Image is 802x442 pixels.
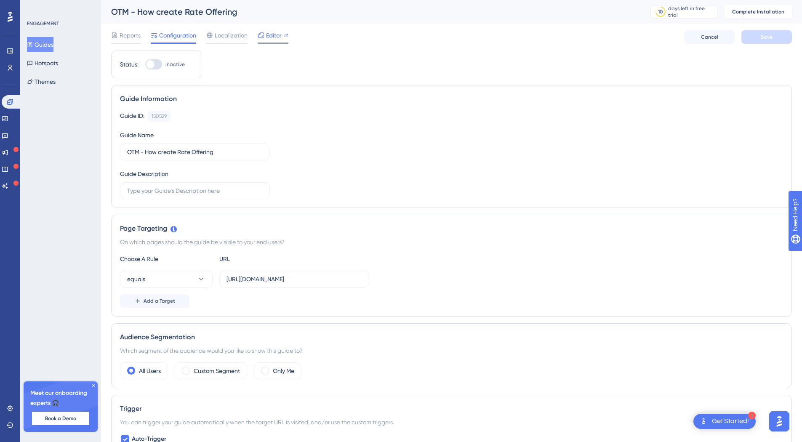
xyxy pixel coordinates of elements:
button: Guides [27,37,53,52]
input: Type your Guide’s Description here [127,186,263,195]
span: Editor [266,30,282,40]
div: You can trigger your guide automatically when the target URL is visited, and/or use the custom tr... [120,417,783,427]
div: Guide Name [120,130,154,140]
div: Trigger [120,404,783,414]
div: ENGAGEMENT [27,20,59,27]
span: Configuration [159,30,196,40]
span: Book a Demo [45,415,76,422]
button: Book a Demo [32,412,89,425]
div: Status: [120,59,139,69]
img: launcher-image-alternative-text [698,416,709,426]
div: On which pages should the guide be visible to your end users? [120,237,783,247]
input: yourwebsite.com/path [226,274,362,284]
span: Need Help? [20,2,53,12]
div: 150529 [152,113,167,120]
div: Guide Description [120,169,168,179]
button: Themes [27,74,56,89]
button: equals [120,271,213,288]
div: Which segment of the audience would you like to show this guide to? [120,346,783,356]
div: URL [219,254,312,264]
div: Get Started! [712,417,749,426]
span: Save [761,34,773,40]
label: Custom Segment [194,366,240,376]
button: Save [741,30,792,44]
div: Choose A Rule [120,254,213,264]
button: Hotspots [27,56,58,71]
button: Add a Target [120,294,189,308]
div: Open Get Started! checklist, remaining modules: 1 [693,414,756,429]
span: Inactive [165,61,185,68]
label: All Users [139,366,161,376]
label: Only Me [273,366,294,376]
iframe: UserGuiding AI Assistant Launcher [767,409,792,434]
span: Localization [215,30,248,40]
div: Page Targeting [120,224,783,234]
span: Reports [120,30,141,40]
span: Cancel [701,34,718,40]
div: Audience Segmentation [120,332,783,342]
span: Meet our onboarding experts 🎧 [30,388,91,408]
div: OTM - How create Rate Offering [111,6,629,18]
input: Type your Guide’s Name here [127,147,263,157]
span: Complete Installation [732,8,784,15]
div: 1 [748,412,756,419]
div: Guide Information [120,94,783,104]
button: Complete Installation [725,5,792,19]
span: Add a Target [144,298,175,304]
div: 10 [658,8,663,15]
div: days left in free trial [668,5,715,19]
div: Guide ID: [120,111,144,122]
span: equals [127,274,145,284]
button: Cancel [684,30,735,44]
